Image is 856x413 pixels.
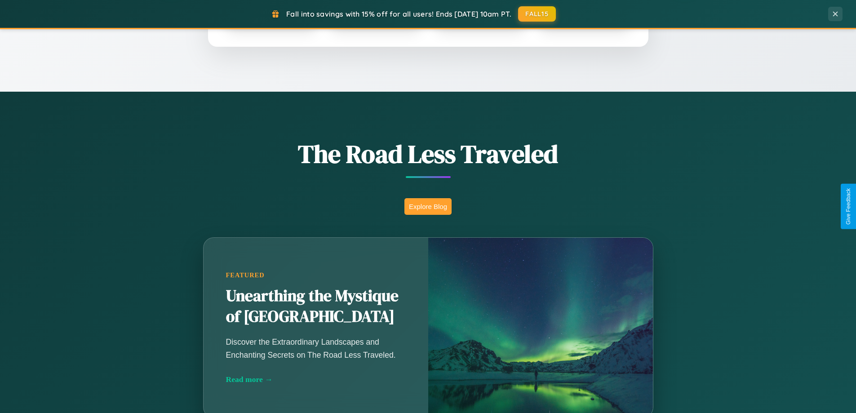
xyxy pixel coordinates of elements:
h2: Unearthing the Mystique of [GEOGRAPHIC_DATA] [226,286,406,327]
div: Give Feedback [845,188,852,225]
button: FALL15 [518,6,556,22]
p: Discover the Extraordinary Landscapes and Enchanting Secrets on The Road Less Traveled. [226,336,406,361]
button: Explore Blog [404,198,452,215]
h1: The Road Less Traveled [159,137,698,171]
span: Fall into savings with 15% off for all users! Ends [DATE] 10am PT. [286,9,511,18]
div: Featured [226,271,406,279]
div: Read more → [226,375,406,384]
